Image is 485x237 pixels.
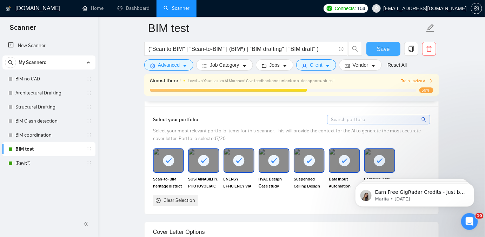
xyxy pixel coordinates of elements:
span: caret-down [182,63,187,68]
span: Jobs [270,61,280,69]
span: holder [86,90,92,96]
button: settingAdvancedcaret-down [144,59,193,71]
span: Level Up Your Laziza AI Matches! Give feedback and unlock top-tier opportunities ! [188,78,334,83]
span: Scanner [4,22,42,37]
button: idcardVendorcaret-down [339,59,382,71]
img: upwork-logo.png [327,6,332,11]
a: Architectural Drafting [15,86,82,100]
span: Almost there ! [150,77,181,85]
span: setting [150,63,155,68]
a: setting [471,6,482,11]
button: Save [366,42,400,56]
span: info-circle [339,47,344,51]
button: copy [404,42,418,56]
span: Vendor [353,61,368,69]
span: caret-down [283,63,287,68]
span: Connects: [335,5,356,12]
span: HVAC Design Сase study [259,176,290,190]
button: Train Laziza AI [401,78,433,84]
button: search [348,42,362,56]
span: search [421,116,427,123]
span: user [374,6,379,11]
li: My Scanners [2,55,95,170]
span: Select your portfolio: [153,117,200,123]
button: folderJobscaret-down [256,59,294,71]
span: copy [405,46,418,52]
iframe: Intercom notifications message [345,169,485,218]
span: Save [377,45,390,53]
span: close-circle [156,198,161,203]
span: Client [310,61,323,69]
input: Scanner name... [148,19,425,37]
a: BIM coordination [15,128,82,142]
button: search [5,57,16,68]
span: Scan-to-BIM heritage district modeling [153,176,184,190]
a: (Revit*) [15,156,82,170]
img: logo [6,3,11,14]
button: delete [422,42,436,56]
button: setting [471,3,482,14]
span: holder [86,146,92,152]
a: searchScanner [164,5,190,11]
button: barsJob Categorycaret-down [196,59,253,71]
span: double-left [84,220,91,228]
span: Advanced [158,61,180,69]
span: right [429,79,433,83]
span: holder [86,132,92,138]
button: userClientcaret-down [296,59,336,71]
span: delete [423,46,436,52]
span: holder [86,104,92,110]
span: Job Category [210,61,239,69]
span: search [348,46,362,52]
span: edit [426,24,435,33]
span: 10 [476,213,484,219]
a: BIM no CAD [15,72,82,86]
span: My Scanners [19,55,46,70]
a: homeHome [82,5,104,11]
span: 59% [419,87,433,93]
a: Reset All [387,61,407,69]
span: folder [262,63,267,68]
input: Search portfolio [327,115,430,124]
span: user [302,63,307,68]
span: holder [86,76,92,82]
a: New Scanner [8,39,90,53]
span: Suspended Ceiling Design Automation [294,176,325,190]
span: ENERGY EFFICIENCY VIA INSIGHT + DIALUX [224,176,254,190]
a: BIM test [15,142,82,156]
span: 104 [357,5,365,12]
span: bars [202,63,207,68]
iframe: Intercom live chat [461,213,478,230]
span: search [5,60,16,65]
span: caret-down [325,63,330,68]
span: caret-down [371,63,376,68]
a: dashboardDashboard [118,5,150,11]
span: SUSTAINABILITY. PHOTOVOLTAIC PANELS [188,176,219,190]
span: holder [86,118,92,124]
a: Structural Drafting [15,100,82,114]
span: Data Input Automation [329,176,360,190]
span: holder [86,160,92,166]
span: idcard [345,63,350,68]
div: Clear Selection [164,197,195,204]
a: BIM Clash detection [15,114,82,128]
input: Search Freelance Jobs... [148,45,336,53]
span: Select your most relevant portfolio items for this scanner. This will provide the context for the... [153,128,421,141]
li: New Scanner [2,39,95,53]
span: caret-down [242,63,247,68]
